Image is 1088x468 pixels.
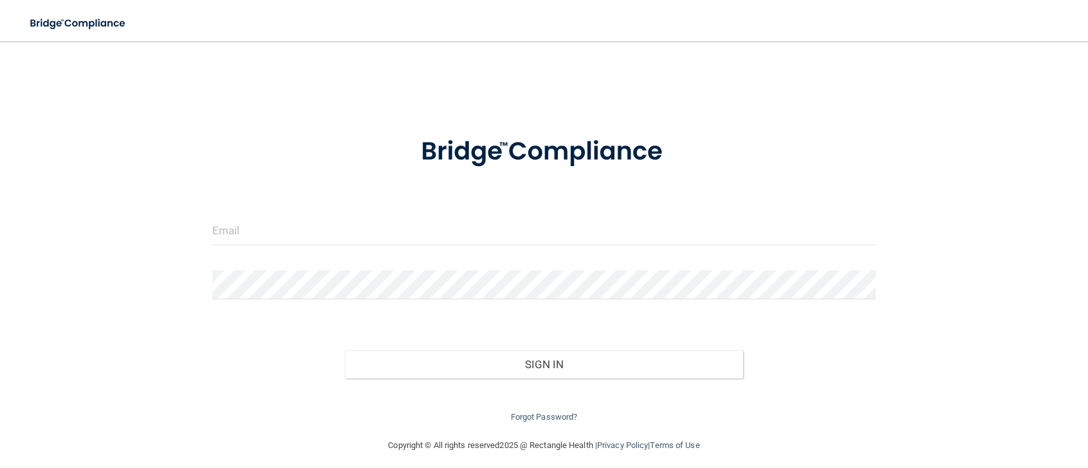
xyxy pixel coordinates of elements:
a: Terms of Use [650,440,699,450]
a: Forgot Password? [511,412,578,422]
img: bridge_compliance_login_screen.278c3ca4.svg [394,118,694,185]
a: Privacy Policy [597,440,648,450]
img: bridge_compliance_login_screen.278c3ca4.svg [19,10,138,37]
button: Sign In [345,350,743,379]
input: Email [212,216,876,245]
div: Copyright © All rights reserved 2025 @ Rectangle Health | | [309,425,779,466]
